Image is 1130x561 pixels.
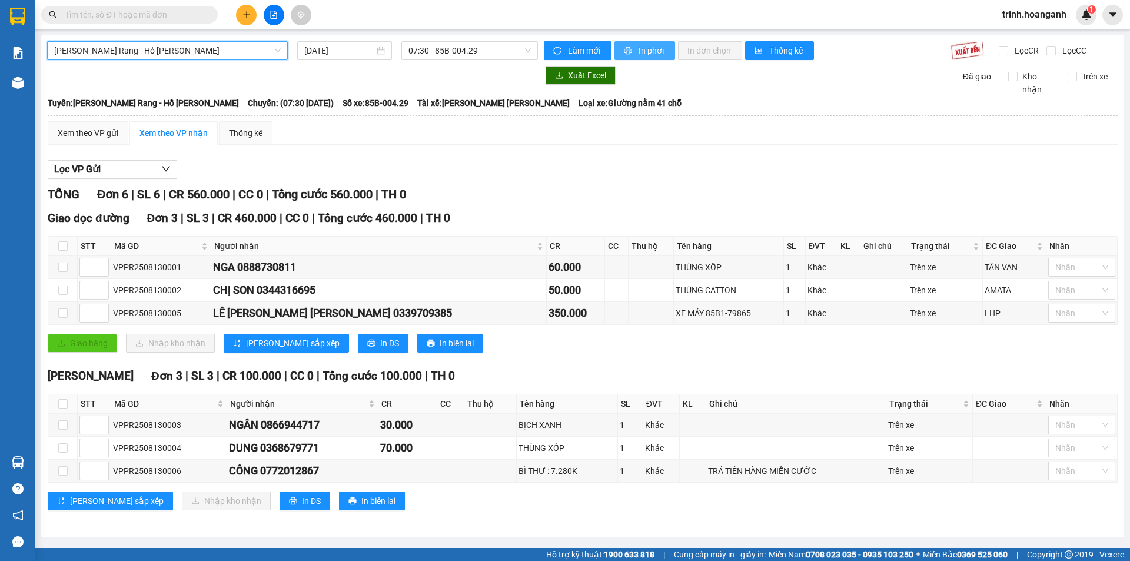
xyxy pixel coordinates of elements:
button: plus [236,5,257,25]
div: 1 [620,442,641,454]
div: THÙNG CATTON [676,284,781,297]
button: printerIn phơi [614,41,675,60]
span: Đơn 6 [97,187,128,201]
span: Mã GD [114,397,215,410]
span: Chuyến: (07:30 [DATE]) [248,97,334,109]
div: 30.000 [380,417,434,433]
span: | [1016,548,1018,561]
div: TRẢ TIỀN HÀNG MIỄN CƯỚC [708,464,884,477]
button: In đơn chọn [678,41,742,60]
span: | [317,369,320,383]
th: Tên hàng [517,394,617,414]
span: | [375,187,378,201]
strong: 1900 633 818 [604,550,654,559]
span: sync [553,47,563,56]
span: [PERSON_NAME] [48,369,134,383]
span: Trên xe [1077,70,1112,83]
span: Xuất Excel [568,69,606,82]
th: Thu hộ [629,237,674,256]
span: Đã giao [958,70,996,83]
button: syncLàm mới [544,41,611,60]
span: [PERSON_NAME] sắp xếp [70,494,164,507]
div: XE MÁY 85B1-79865 [676,307,781,320]
span: Loại xe: Giường nằm 41 chỗ [579,97,682,109]
td: VPPR2508130001 [111,256,211,279]
img: 9k= [950,41,984,60]
span: Cung cấp máy in - giấy in: [674,548,766,561]
span: | [232,187,235,201]
span: file-add [270,11,278,19]
div: 1 [620,464,641,477]
span: plus [242,11,251,19]
span: Trạng thái [889,397,960,410]
button: printerIn DS [358,334,408,353]
span: Tài xế: [PERSON_NAME] [PERSON_NAME] [417,97,570,109]
th: SL [784,237,806,256]
img: warehouse-icon [12,456,24,469]
div: Xem theo VP nhận [139,127,208,140]
span: question-circle [12,483,24,494]
span: aim [297,11,305,19]
span: search [49,11,57,19]
span: Giao dọc đường [48,211,129,225]
div: VPPR2508130001 [113,261,209,274]
span: printer [348,497,357,506]
th: CC [437,394,464,414]
span: | [420,211,423,225]
div: Khác [807,284,835,297]
div: VPPR2508130006 [113,464,225,477]
span: In DS [302,494,321,507]
span: Hỗ trợ kỹ thuật: [546,548,654,561]
div: Trên xe [888,419,971,431]
span: trinh.hoanganh [993,7,1076,22]
div: 1 [786,307,803,320]
span: Đơn 3 [147,211,178,225]
span: Tổng cước 560.000 [272,187,373,201]
span: Đơn 3 [151,369,182,383]
th: CC [605,237,629,256]
span: In phơi [639,44,666,57]
th: CR [547,237,605,256]
div: Khác [807,261,835,274]
strong: 0369 525 060 [957,550,1008,559]
div: 70.000 [380,440,434,456]
span: | [425,369,428,383]
span: CC 0 [238,187,263,201]
span: TH 0 [426,211,450,225]
th: STT [78,394,111,414]
span: Mã GD [114,240,199,253]
span: CC 0 [290,369,314,383]
div: Khác [807,307,835,320]
button: downloadXuất Excel [546,66,616,85]
div: Nhãn [1049,240,1114,253]
span: sort-ascending [233,339,241,348]
span: TH 0 [431,369,455,383]
button: uploadGiao hàng [48,334,117,353]
span: sort-ascending [57,497,65,506]
span: SL 6 [137,187,160,201]
div: AMATA [985,284,1044,297]
span: bar-chart [755,47,765,56]
div: Khác [645,464,678,477]
span: Tổng cước 460.000 [318,211,417,225]
input: Tìm tên, số ĐT hoặc mã đơn [65,8,204,21]
span: 1 [1089,5,1094,14]
div: NGÂN 0866944717 [229,417,377,433]
div: 1 [786,284,803,297]
span: Lọc VP Gửi [54,162,101,177]
td: VPPR2508130005 [111,302,211,325]
span: Phan Rang - Hồ Chí Minh [54,42,281,59]
span: copyright [1065,550,1073,559]
span: CR 100.000 [222,369,281,383]
span: | [185,369,188,383]
div: LHP [985,307,1044,320]
span: ĐC Giao [976,397,1034,410]
button: printerIn biên lai [339,492,405,510]
div: Thống kê [229,127,262,140]
div: Trên xe [888,464,971,477]
div: Trên xe [888,442,971,454]
th: Thu hộ [464,394,517,414]
div: BỊCH XANH [519,419,615,431]
span: caret-down [1108,9,1118,20]
span: ĐC Giao [986,240,1034,253]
